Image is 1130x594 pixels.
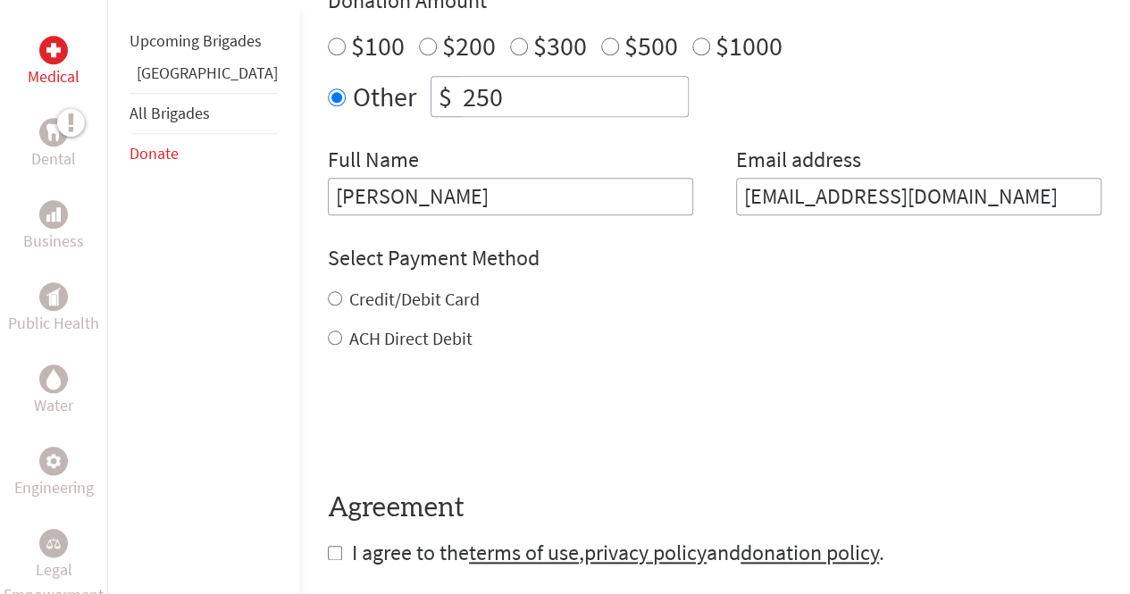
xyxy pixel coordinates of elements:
[8,311,99,336] p: Public Health
[741,539,879,566] a: donation policy
[624,29,678,63] label: $500
[137,63,278,83] a: [GEOGRAPHIC_DATA]
[130,103,210,123] a: All Brigades
[46,538,61,548] img: Legal Empowerment
[46,207,61,222] img: Business
[469,539,579,566] a: terms of use
[46,288,61,305] img: Public Health
[39,118,68,146] div: Dental
[46,43,61,57] img: Medical
[23,229,84,254] p: Business
[39,282,68,311] div: Public Health
[736,178,1101,215] input: Your Email
[39,36,68,64] div: Medical
[328,146,419,178] label: Full Name
[351,29,405,63] label: $100
[46,368,61,389] img: Water
[39,529,68,557] div: Legal Empowerment
[130,143,179,163] a: Donate
[349,327,473,349] label: ACH Direct Debit
[349,288,480,310] label: Credit/Debit Card
[34,393,73,418] p: Water
[8,282,99,336] a: Public HealthPublic Health
[533,29,587,63] label: $300
[736,146,861,178] label: Email address
[39,364,68,393] div: Water
[442,29,496,63] label: $200
[31,146,76,172] p: Dental
[130,21,278,61] li: Upcoming Brigades
[34,364,73,418] a: WaterWater
[352,539,884,566] span: I agree to the , and .
[584,539,707,566] a: privacy policy
[28,36,80,89] a: MedicalMedical
[23,200,84,254] a: BusinessBusiness
[459,77,688,116] input: Enter Amount
[431,77,459,116] div: $
[328,244,1101,272] h4: Select Payment Method
[130,61,278,93] li: Ghana
[39,200,68,229] div: Business
[716,29,783,63] label: $1000
[353,76,416,117] label: Other
[328,178,693,215] input: Enter Full Name
[14,475,94,500] p: Engineering
[328,492,1101,524] h4: Agreement
[328,387,599,456] iframe: reCAPTCHA
[14,447,94,500] a: EngineeringEngineering
[130,30,262,51] a: Upcoming Brigades
[31,118,76,172] a: DentalDental
[130,134,278,173] li: Donate
[46,123,61,140] img: Dental
[28,64,80,89] p: Medical
[46,454,61,468] img: Engineering
[39,447,68,475] div: Engineering
[130,93,278,134] li: All Brigades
